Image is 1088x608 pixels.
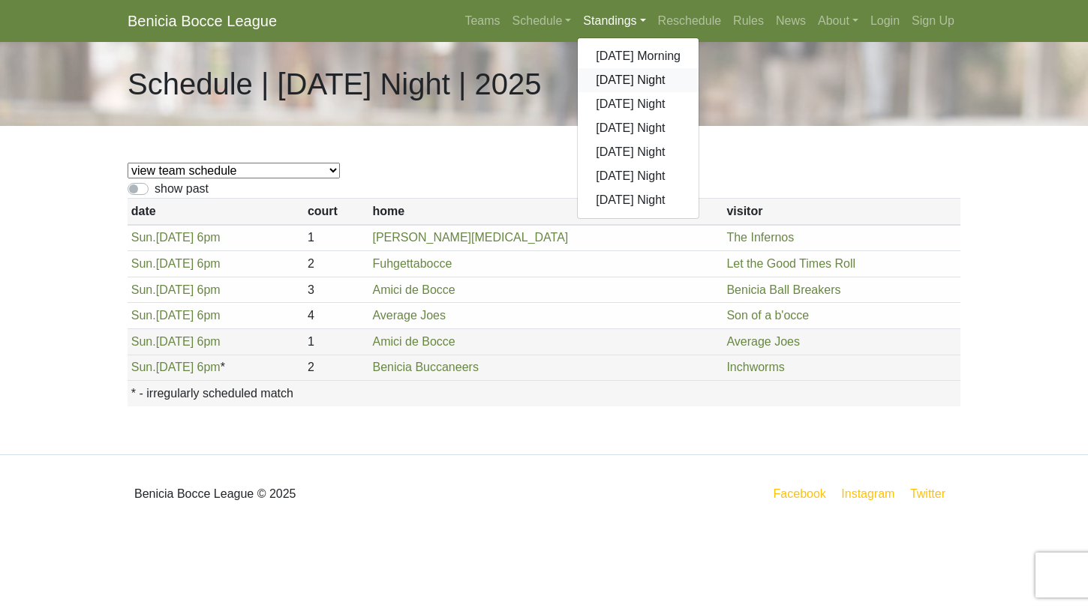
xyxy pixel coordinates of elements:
[578,140,699,164] a: [DATE] Night
[131,309,221,322] a: Sun.[DATE] 6pm
[458,6,506,36] a: Teams
[726,309,809,322] a: Son of a b'occe
[128,6,277,36] a: Benicia Bocce League
[726,335,800,348] a: Average Joes
[578,164,699,188] a: [DATE] Night
[304,328,369,355] td: 1
[128,199,304,225] th: date
[304,303,369,329] td: 4
[578,44,699,68] a: [DATE] Morning
[304,355,369,381] td: 2
[304,225,369,251] td: 1
[726,361,784,373] a: Inchworms
[116,467,544,521] div: Benicia Bocce League © 2025
[128,381,960,406] th: * - irregularly scheduled match
[770,6,812,36] a: News
[131,309,156,322] span: Sun.
[726,283,840,296] a: Benicia Ball Breakers
[131,361,221,373] a: Sun.[DATE] 6pm
[304,199,369,225] th: court
[727,6,770,36] a: Rules
[304,251,369,277] td: 2
[128,66,541,102] h1: Schedule | [DATE] Night | 2025
[907,484,957,503] a: Twitter
[131,335,156,348] span: Sun.
[577,6,651,36] a: Standings
[906,6,960,36] a: Sign Up
[372,283,455,296] a: Amici de Bocce
[369,199,723,225] th: home
[812,6,864,36] a: About
[131,231,156,244] span: Sun.
[372,231,568,244] a: [PERSON_NAME][MEDICAL_DATA]
[726,231,794,244] a: The Infernos
[578,188,699,212] a: [DATE] Night
[578,68,699,92] a: [DATE] Night
[578,116,699,140] a: [DATE] Night
[372,361,478,373] a: Benicia Buccaneers
[131,361,156,373] span: Sun.
[304,277,369,303] td: 3
[372,309,446,322] a: Average Joes
[726,257,855,270] a: Let the Good Times Roll
[131,283,156,296] span: Sun.
[131,335,221,348] a: Sun.[DATE] 6pm
[372,335,455,348] a: Amici de Bocce
[506,6,578,36] a: Schedule
[131,283,221,296] a: Sun.[DATE] 6pm
[723,199,960,225] th: visitor
[771,484,829,503] a: Facebook
[864,6,906,36] a: Login
[838,484,897,503] a: Instagram
[131,257,156,270] span: Sun.
[652,6,728,36] a: Reschedule
[131,231,221,244] a: Sun.[DATE] 6pm
[155,180,209,198] label: show past
[372,257,452,270] a: Fuhgettabocce
[131,257,221,270] a: Sun.[DATE] 6pm
[578,92,699,116] a: [DATE] Night
[577,37,699,219] div: Standings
